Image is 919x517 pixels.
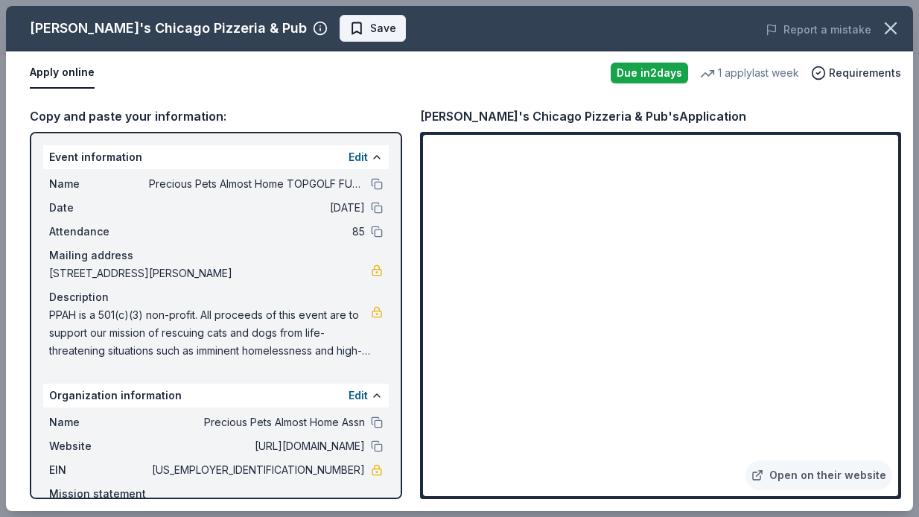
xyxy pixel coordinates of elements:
[766,21,871,39] button: Report a mistake
[49,175,149,193] span: Name
[149,437,365,455] span: [URL][DOMAIN_NAME]
[420,107,746,126] div: [PERSON_NAME]'s Chicago Pizzeria & Pub's Application
[49,437,149,455] span: Website
[49,485,383,503] div: Mission statement
[811,64,901,82] button: Requirements
[349,148,368,166] button: Edit
[49,306,371,360] span: PPAH is a 501(c)(3) non-profit. All proceeds of this event are to support our mission of rescuing...
[700,64,799,82] div: 1 apply last week
[149,199,365,217] span: [DATE]
[43,145,389,169] div: Event information
[149,461,365,479] span: [US_EMPLOYER_IDENTIFICATION_NUMBER]
[349,387,368,405] button: Edit
[30,57,95,89] button: Apply online
[49,247,383,264] div: Mailing address
[49,199,149,217] span: Date
[30,107,402,126] div: Copy and paste your information:
[149,175,365,193] span: Precious Pets Almost Home TOPGOLF FUNDRAISER
[745,460,892,490] a: Open on their website
[49,461,149,479] span: EIN
[30,16,307,40] div: [PERSON_NAME]'s Chicago Pizzeria & Pub
[49,264,371,282] span: [STREET_ADDRESS][PERSON_NAME]
[829,64,901,82] span: Requirements
[49,223,149,241] span: Attendance
[49,288,383,306] div: Description
[149,223,365,241] span: 85
[149,413,365,431] span: Precious Pets Almost Home Assn
[43,384,389,407] div: Organization information
[611,63,688,83] div: Due in 2 days
[340,15,406,42] button: Save
[370,19,396,37] span: Save
[49,413,149,431] span: Name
